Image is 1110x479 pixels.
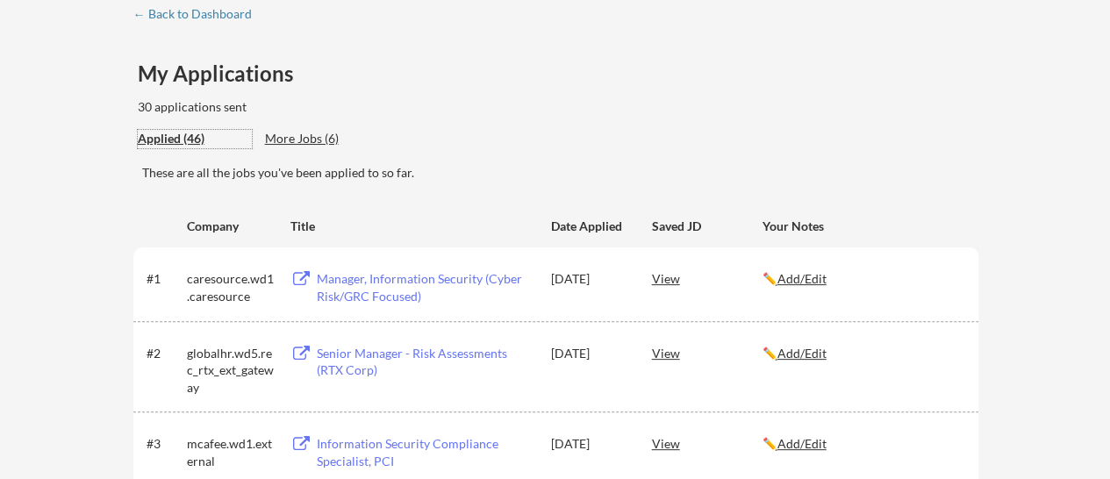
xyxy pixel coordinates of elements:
[290,218,534,235] div: Title
[317,435,534,469] div: Information Security Compliance Specialist, PCI
[317,345,534,379] div: Senior Manager - Risk Assessments (RTX Corp)
[777,346,827,361] u: Add/Edit
[133,8,265,20] div: ← Back to Dashboard
[138,63,312,84] div: My Applications
[551,218,628,235] div: Date Applied
[652,337,763,368] div: View
[777,436,827,451] u: Add/Edit
[777,271,827,286] u: Add/Edit
[265,130,394,147] div: More Jobs (6)
[763,270,963,288] div: ✏️
[187,270,275,304] div: caresource.wd1.caresource
[551,435,628,453] div: [DATE]
[187,345,275,397] div: globalhr.wd5.rec_rtx_ext_gateway
[147,435,181,453] div: #3
[652,210,763,241] div: Saved JD
[138,98,477,116] div: 30 applications sent
[138,130,252,147] div: Applied (46)
[551,345,628,362] div: [DATE]
[763,218,963,235] div: Your Notes
[763,435,963,453] div: ✏️
[551,270,628,288] div: [DATE]
[147,345,181,362] div: #2
[265,130,394,148] div: These are job applications we think you'd be a good fit for, but couldn't apply you to automatica...
[317,270,534,304] div: Manager, Information Security (Cyber Risk/GRC Focused)
[138,130,252,148] div: These are all the jobs you've been applied to so far.
[652,262,763,294] div: View
[652,427,763,459] div: View
[763,345,963,362] div: ✏️
[142,164,978,182] div: These are all the jobs you've been applied to so far.
[147,270,181,288] div: #1
[187,218,275,235] div: Company
[187,435,275,469] div: mcafee.wd1.external
[133,7,265,25] a: ← Back to Dashboard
